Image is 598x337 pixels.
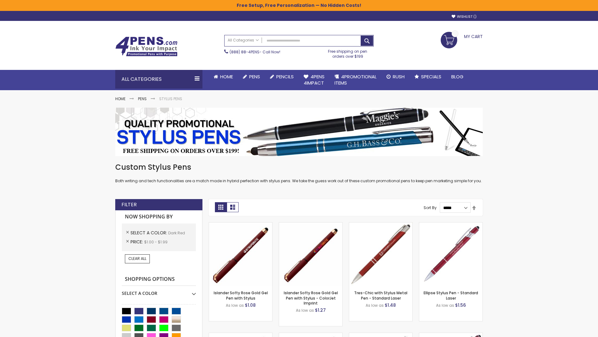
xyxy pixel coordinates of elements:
[424,290,478,300] a: Ellipse Stylus Pen - Standard Laser
[159,96,182,101] strong: Stylus Pens
[366,303,384,308] span: As low as
[451,73,463,80] span: Blog
[226,303,244,308] span: As low as
[322,46,374,59] div: Free shipping on pen orders over $199
[284,290,338,305] a: Islander Softy Rose Gold Gel Pen with Stylus - ColorJet Imprint
[436,303,454,308] span: As low as
[168,230,185,236] span: Dark Red
[354,290,407,300] a: Tres-Chic with Stylus Metal Pen - Standard Laser
[421,73,441,80] span: Specials
[215,202,227,212] strong: Grid
[138,96,147,101] a: Pens
[121,201,137,208] strong: Filter
[230,49,259,55] a: (888) 88-4PENS
[424,205,437,210] label: Sort By
[214,290,268,300] a: Islander Softy Rose Gold Gel Pen with Stylus
[209,70,238,84] a: Home
[125,254,150,263] a: Clear All
[446,70,468,84] a: Blog
[279,222,342,286] img: Islander Softy Rose Gold Gel Pen with Stylus - ColorJet Imprint-Dark Red
[209,222,272,227] a: Islander Softy Rose Gold Gel Pen with Stylus-Dark Red
[115,96,126,101] a: Home
[299,70,330,90] a: 4Pens4impact
[276,73,294,80] span: Pencils
[393,73,405,80] span: Rush
[279,222,342,227] a: Islander Softy Rose Gold Gel Pen with Stylus - ColorJet Imprint-Dark Red
[238,70,265,84] a: Pens
[315,307,326,313] span: $1.27
[410,70,446,84] a: Specials
[419,222,482,286] img: Ellipse Stylus Pen - Standard Laser-Dark Red
[230,49,280,55] span: - Call Now!
[385,302,396,308] span: $1.48
[349,222,412,286] img: Tres-Chic with Stylus Metal Pen - Standard Laser-Dark Red
[455,302,466,308] span: $1.56
[296,308,314,313] span: As low as
[122,273,196,286] strong: Shopping Options
[131,230,168,236] span: Select A Color
[349,222,412,227] a: Tres-Chic with Stylus Metal Pen - Standard Laser-Dark Red
[220,73,233,80] span: Home
[131,239,144,245] span: Price
[115,37,178,56] img: 4Pens Custom Pens and Promotional Products
[128,256,146,261] span: Clear All
[122,286,196,296] div: Select A Color
[209,222,272,286] img: Islander Softy Rose Gold Gel Pen with Stylus-Dark Red
[245,302,256,308] span: $1.08
[115,162,483,184] div: Both writing and tech functionalities are a match made in hybrid perfection with stylus pens. We ...
[144,239,168,245] span: $1.00 - $1.99
[452,14,477,19] a: Wishlist
[265,70,299,84] a: Pencils
[249,73,260,80] span: Pens
[304,73,325,86] span: 4Pens 4impact
[115,108,483,156] img: Stylus Pens
[419,222,482,227] a: Ellipse Stylus Pen - Standard Laser-Dark Red
[228,38,259,43] span: All Categories
[330,70,382,90] a: 4PROMOTIONALITEMS
[115,70,202,89] div: All Categories
[225,35,262,46] a: All Categories
[122,210,196,223] strong: Now Shopping by
[115,162,483,172] h1: Custom Stylus Pens
[382,70,410,84] a: Rush
[335,73,377,86] span: 4PROMOTIONAL ITEMS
